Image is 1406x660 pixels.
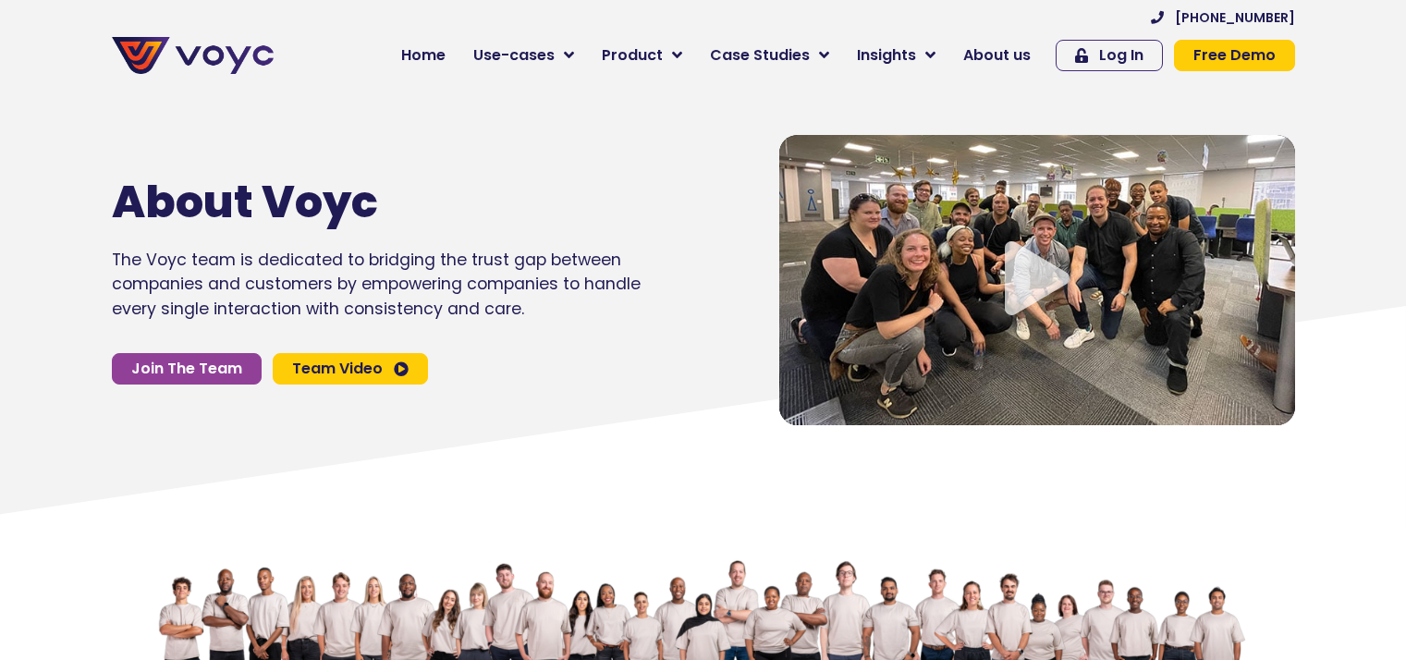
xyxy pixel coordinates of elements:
[1056,40,1163,71] a: Log In
[710,44,810,67] span: Case Studies
[1151,11,1295,24] a: [PHONE_NUMBER]
[1000,241,1074,318] div: Video play button
[843,37,949,74] a: Insights
[963,44,1031,67] span: About us
[857,44,916,67] span: Insights
[387,37,459,74] a: Home
[401,44,446,67] span: Home
[696,37,843,74] a: Case Studies
[473,44,555,67] span: Use-cases
[273,353,428,385] a: Team Video
[112,37,274,74] img: voyc-full-logo
[459,37,588,74] a: Use-cases
[602,44,663,67] span: Product
[1174,40,1295,71] a: Free Demo
[131,361,242,376] span: Join The Team
[1099,48,1143,63] span: Log In
[949,37,1045,74] a: About us
[112,176,585,229] h1: About Voyc
[588,37,696,74] a: Product
[292,361,383,376] span: Team Video
[1175,11,1295,24] span: [PHONE_NUMBER]
[112,248,641,321] p: The Voyc team is dedicated to bridging the trust gap between companies and customers by empowerin...
[1193,48,1276,63] span: Free Demo
[112,353,262,385] a: Join The Team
